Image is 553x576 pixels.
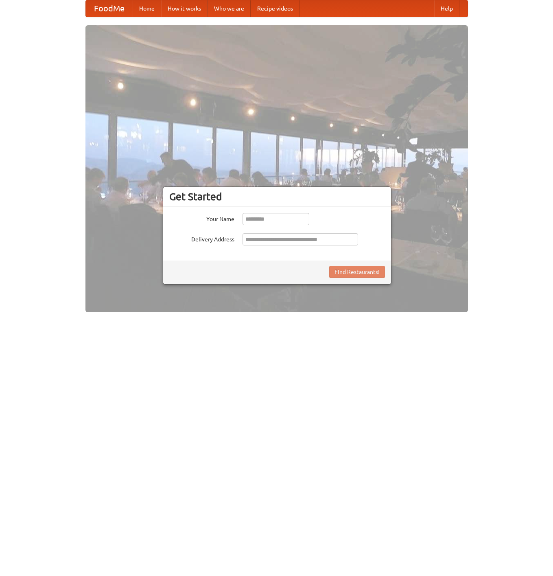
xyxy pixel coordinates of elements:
[161,0,208,17] a: How it works
[169,233,234,243] label: Delivery Address
[133,0,161,17] a: Home
[169,191,385,203] h3: Get Started
[208,0,251,17] a: Who we are
[169,213,234,223] label: Your Name
[329,266,385,278] button: Find Restaurants!
[86,0,133,17] a: FoodMe
[434,0,459,17] a: Help
[251,0,299,17] a: Recipe videos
